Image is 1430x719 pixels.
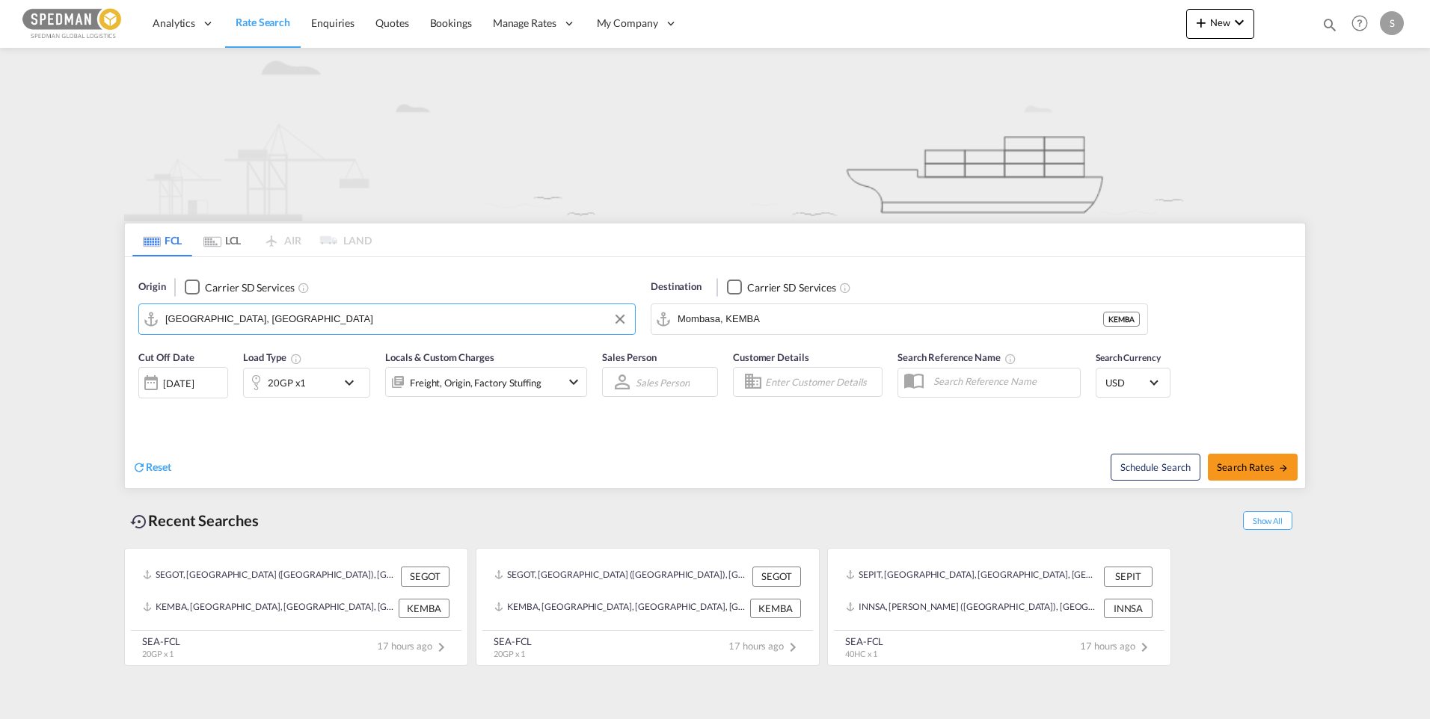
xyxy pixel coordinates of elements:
[132,460,171,476] div: icon-refreshReset
[130,513,148,531] md-icon: icon-backup-restore
[747,280,836,295] div: Carrier SD Services
[1192,16,1248,28] span: New
[1104,371,1162,393] md-select: Select Currency: $ USDUnited States Dollar
[1322,16,1338,39] div: icon-magnify
[1192,13,1210,31] md-icon: icon-plus 400-fg
[1243,511,1292,530] span: Show All
[290,353,302,365] md-icon: Select multiple loads to view rates
[236,16,290,28] span: Rate Search
[1004,353,1016,365] md-icon: Your search will be saved by the below given name
[494,567,749,586] div: SEGOT, Gothenburg (Goteborg), Sweden, Northern Europe, Europe
[340,374,366,392] md-icon: icon-chevron-down
[138,280,165,294] span: Origin
[1380,11,1404,35] div: S
[597,16,658,31] span: My Company
[752,567,801,586] div: SEGOT
[846,599,1100,618] div: INNSA, Jawaharlal Nehru (Nhava Sheva), India, Indian Subcontinent, Asia Pacific
[163,377,194,390] div: [DATE]
[651,280,702,294] span: Destination
[1217,461,1289,473] span: Search Rates
[132,223,192,256] md-tab-item: FCL
[138,351,194,363] span: Cut Off Date
[138,367,228,398] div: [DATE]
[476,548,820,666] recent-search-card: SEGOT, [GEOGRAPHIC_DATA] ([GEOGRAPHIC_DATA]), [GEOGRAPHIC_DATA], [GEOGRAPHIC_DATA], [GEOGRAPHIC_D...
[139,304,635,334] md-input-container: Helsingborg, SEHEL
[243,351,302,363] span: Load Type
[165,308,627,330] input: Search by Port
[138,397,150,417] md-datepicker: Select
[494,649,525,658] span: 20GP x 1
[1347,10,1372,36] span: Help
[1105,376,1147,389] span: USD
[22,7,123,40] img: c12ca350ff1b11efb6b291369744d907.png
[1080,640,1153,652] span: 17 hours ago
[410,372,541,393] div: Freight Origin Factory Stuffing
[185,280,294,295] md-checkbox: Checkbox No Ink
[125,257,1305,488] div: Origin Checkbox No InkUnchecked: Search for CY (Container Yard) services for all selected carrier...
[565,373,583,391] md-icon: icon-chevron-down
[1208,454,1298,481] button: Search Ratesicon-arrow-right
[846,567,1100,586] div: SEPIT, Pitea, Sweden, Northern Europe, Europe
[399,599,449,618] div: KEMBA
[827,548,1171,666] recent-search-card: SEPIT, [GEOGRAPHIC_DATA], [GEOGRAPHIC_DATA], [GEOGRAPHIC_DATA], [GEOGRAPHIC_DATA] SEPITINNSA, [PE...
[494,635,532,648] div: SEA-FCL
[784,638,802,656] md-icon: icon-chevron-right
[1322,16,1338,33] md-icon: icon-magnify
[143,599,395,618] div: KEMBA, Mombasa, Kenya, Eastern Africa, Africa
[494,599,746,618] div: KEMBA, Mombasa, Kenya, Eastern Africa, Africa
[609,308,631,330] button: Clear Input
[1103,312,1140,327] div: KEMBA
[727,280,836,295] md-checkbox: Checkbox No Ink
[1186,9,1254,39] button: icon-plus 400-fgNewicon-chevron-down
[146,460,171,473] span: Reset
[1135,638,1153,656] md-icon: icon-chevron-right
[845,649,877,658] span: 40HC x 1
[897,351,1016,363] span: Search Reference Name
[1104,567,1153,586] div: SEPIT
[401,567,449,586] div: SEGOT
[432,638,450,656] md-icon: icon-chevron-right
[602,351,657,363] span: Sales Person
[1096,352,1161,363] span: Search Currency
[243,368,370,398] div: 20GP x1icon-chevron-down
[143,567,397,586] div: SEGOT, Gothenburg (Goteborg), Sweden, Northern Europe, Europe
[385,367,587,397] div: Freight Origin Factory Stuffingicon-chevron-down
[124,48,1306,221] img: new-FCL.png
[1104,599,1153,618] div: INNSA
[385,351,494,363] span: Locals & Custom Charges
[750,599,801,618] div: KEMBA
[839,282,851,294] md-icon: Unchecked: Search for CY (Container Yard) services for all selected carriers.Checked : Search for...
[651,304,1147,334] md-input-container: Mombasa, KEMBA
[142,649,174,658] span: 20GP x 1
[733,351,808,363] span: Customer Details
[268,372,306,393] div: 20GP x1
[765,371,877,393] input: Enter Customer Details
[678,308,1103,330] input: Search by Port
[375,16,408,29] span: Quotes
[132,223,372,256] md-pagination-wrapper: Use the left and right arrow keys to navigate between tabs
[377,640,450,652] span: 17 hours ago
[132,460,146,474] md-icon: icon-refresh
[1111,454,1200,481] button: Note: By default Schedule search will only considerorigin ports, destination ports and cut off da...
[845,635,883,648] div: SEA-FCL
[1278,463,1289,473] md-icon: icon-arrow-right
[311,16,355,29] span: Enquiries
[142,635,180,648] div: SEA-FCL
[634,371,691,393] md-select: Sales Person
[728,640,802,652] span: 17 hours ago
[1347,10,1380,37] div: Help
[1230,13,1248,31] md-icon: icon-chevron-down
[493,16,556,31] span: Manage Rates
[205,280,294,295] div: Carrier SD Services
[124,504,265,537] div: Recent Searches
[124,548,468,666] recent-search-card: SEGOT, [GEOGRAPHIC_DATA] ([GEOGRAPHIC_DATA]), [GEOGRAPHIC_DATA], [GEOGRAPHIC_DATA], [GEOGRAPHIC_D...
[153,16,195,31] span: Analytics
[926,370,1080,392] input: Search Reference Name
[192,223,252,256] md-tab-item: LCL
[430,16,472,29] span: Bookings
[298,282,310,294] md-icon: Unchecked: Search for CY (Container Yard) services for all selected carriers.Checked : Search for...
